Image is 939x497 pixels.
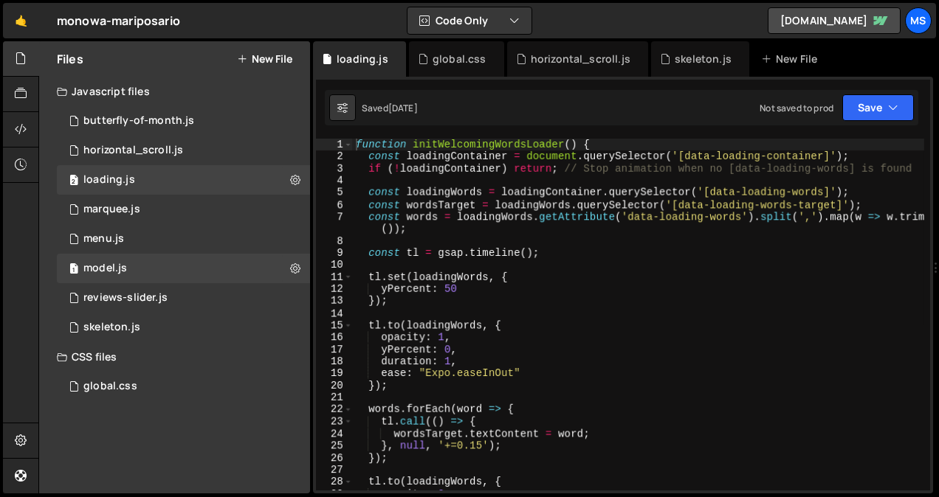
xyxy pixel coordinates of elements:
[316,344,353,355] div: 17
[316,428,353,439] div: 24
[83,262,127,275] div: model.js
[760,102,833,114] div: Not saved to prod
[905,7,932,34] a: ms
[316,283,353,295] div: 12
[69,264,78,276] span: 1
[39,77,310,106] div: Javascript files
[83,203,140,216] div: marquee.js
[83,144,183,157] div: horizontal_scroll.js
[316,259,353,271] div: 10
[531,52,630,66] div: horizontal_scroll.js
[316,295,353,307] div: 13
[316,163,353,175] div: 3
[316,452,353,464] div: 26
[83,291,168,305] div: reviews-slider.js
[761,52,823,66] div: New File
[83,321,140,334] div: skeleton.js
[83,114,194,128] div: butterfly-of-month.js
[316,464,353,476] div: 27
[316,319,353,331] div: 15
[57,136,310,165] div: 16967/46535.js
[316,235,353,247] div: 8
[768,7,901,34] a: [DOMAIN_NAME]
[57,51,83,67] h2: Files
[57,313,310,342] div: skeleton.js
[3,3,39,38] a: 🤙
[316,331,353,343] div: 16
[83,173,135,187] div: loading.js
[316,367,353,379] div: 19
[388,102,418,114] div: [DATE]
[316,380,353,392] div: 20
[57,165,310,195] div: loading.js
[316,392,353,403] div: 21
[39,342,310,372] div: CSS files
[316,403,353,415] div: 22
[316,150,353,162] div: 2
[316,476,353,487] div: 28
[675,52,732,66] div: skeleton.js
[83,232,124,246] div: menu.js
[407,7,532,34] button: Code Only
[57,372,310,401] div: 16967/46887.css
[433,52,486,66] div: global.css
[316,139,353,150] div: 1
[57,106,310,136] div: 16967/46875.js
[57,195,310,224] div: 16967/46534.js
[316,307,353,319] div: 14
[316,211,353,235] div: 7
[57,283,310,313] div: 16967/46536.js
[316,199,353,211] div: 6
[316,355,353,367] div: 18
[237,53,292,65] button: New File
[316,175,353,187] div: 4
[316,247,353,259] div: 9
[337,52,388,66] div: loading.js
[362,102,418,114] div: Saved
[57,224,310,254] div: 16967/46877.js
[316,187,353,198] div: 5
[69,175,78,187] span: 2
[316,439,353,451] div: 25
[842,94,914,121] button: Save
[57,12,180,29] div: monowa-mariposario
[83,380,137,393] div: global.css
[57,254,310,283] div: 16967/46905.js
[316,271,353,283] div: 11
[316,416,353,428] div: 23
